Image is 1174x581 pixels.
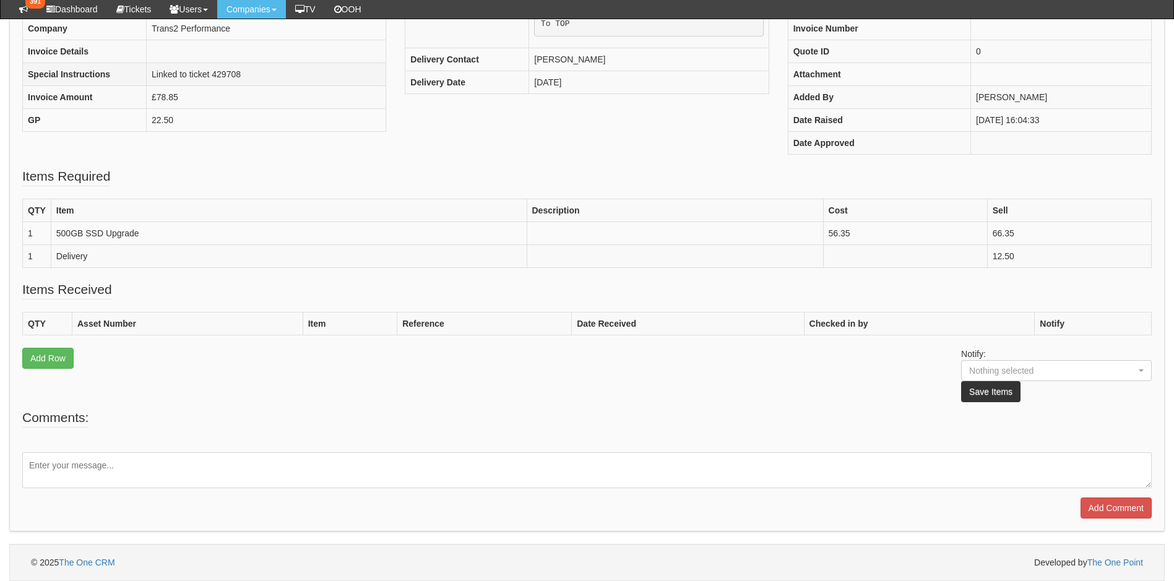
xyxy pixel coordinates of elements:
th: Item [303,312,397,335]
th: GP [23,109,147,132]
button: Nothing selected [961,360,1152,381]
legend: Comments: [22,408,88,428]
a: The One Point [1087,557,1143,567]
td: 66.35 [987,222,1151,245]
th: Cost [823,199,987,222]
th: QTY [23,199,51,222]
th: Company [23,17,147,40]
legend: Items Required [22,167,110,186]
th: Notify [1035,312,1152,335]
td: 56.35 [823,222,987,245]
td: 0 [971,40,1152,63]
td: Trans2 Performance [147,17,386,40]
a: The One CRM [59,557,114,567]
th: Delivery Date [405,71,529,93]
th: Item [51,199,527,222]
th: QTY [23,312,72,335]
td: [DATE] 16:04:33 [971,109,1152,132]
span: © 2025 [31,557,115,567]
td: 1 [23,222,51,245]
td: Linked to ticket 429708 [147,63,386,86]
button: Save Items [961,381,1021,402]
a: Add Row [22,348,74,369]
th: Attachment [788,63,970,86]
th: Asset Number [72,312,303,335]
span: Developed by [1034,556,1143,569]
td: [PERSON_NAME] [971,86,1152,109]
th: Reference [397,312,572,335]
legend: Items Received [22,280,112,299]
th: Date Approved [788,132,970,155]
div: Nothing selected [969,364,1120,377]
th: Description [527,199,823,222]
td: 12.50 [987,245,1151,268]
th: Checked in by [804,312,1035,335]
th: Invoice Details [23,40,147,63]
input: Add Comment [1081,497,1152,519]
td: [PERSON_NAME] [529,48,769,71]
td: [DATE] [529,71,769,93]
td: 1 [23,245,51,268]
td: Delivery [51,245,527,268]
th: Added By [788,86,970,109]
th: Sell [987,199,1151,222]
th: Quote ID [788,40,970,63]
p: Notify: [961,348,1152,402]
th: Invoice Amount [23,86,147,109]
th: Date Received [572,312,804,335]
th: Delivery Contact [405,48,529,71]
th: Date Raised [788,109,970,132]
pre: To TOP [534,12,763,37]
th: Special Instructions [23,63,147,86]
th: Invoice Number [788,17,970,40]
td: 500GB SSD Upgrade [51,222,527,245]
td: £78.85 [147,86,386,109]
td: 22.50 [147,109,386,132]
